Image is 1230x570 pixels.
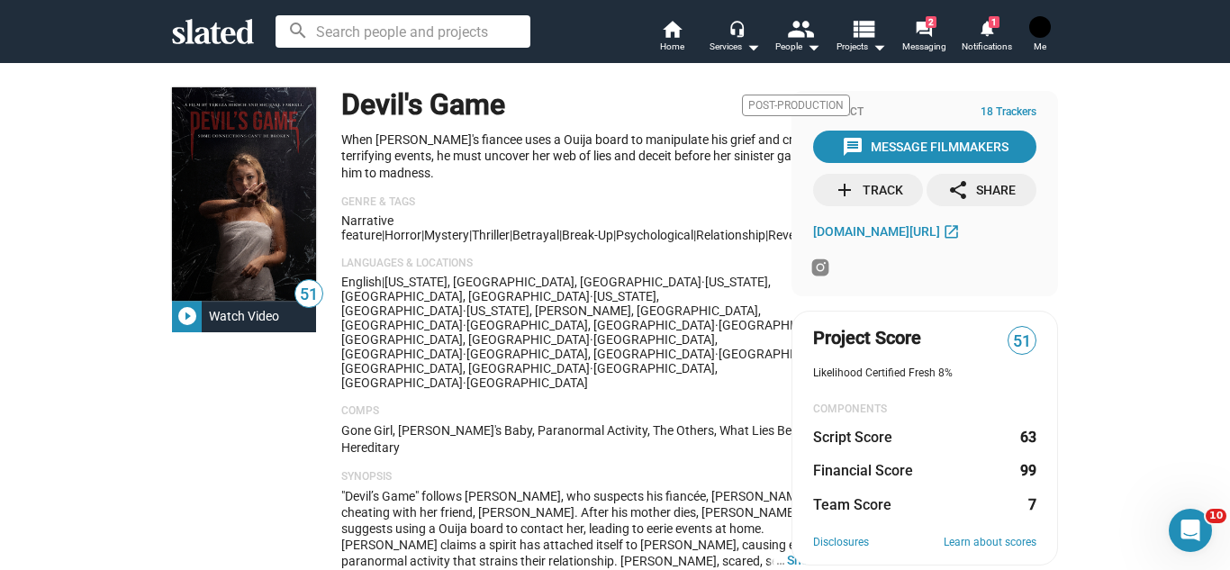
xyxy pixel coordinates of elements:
[703,18,766,58] button: Services
[590,361,593,375] span: ·
[1019,428,1036,447] dd: 63
[926,16,936,28] span: 2
[768,552,787,568] span: …
[842,136,864,158] mat-icon: message
[463,318,466,332] span: ·
[341,404,850,419] p: Comps
[341,332,718,361] span: [GEOGRAPHIC_DATA], [GEOGRAPHIC_DATA]
[947,179,969,201] mat-icon: share
[813,495,891,514] dt: Team Score
[382,275,384,289] span: |
[1019,495,1036,514] dd: 7
[1206,509,1226,523] span: 10
[813,105,1036,120] div: Connect
[842,131,1008,163] div: Message Filmmakers
[341,275,771,303] span: [US_STATE], [GEOGRAPHIC_DATA], [GEOGRAPHIC_DATA]
[813,224,940,239] span: [DOMAIN_NAME][URL]
[813,461,913,480] dt: Financial Score
[1029,16,1051,38] img: Jessica Frew
[341,361,718,390] span: [GEOGRAPHIC_DATA], [GEOGRAPHIC_DATA]
[466,375,588,390] span: [GEOGRAPHIC_DATA]
[295,283,322,307] span: 51
[341,470,850,484] p: Synopsis
[469,228,472,242] span: |
[472,228,510,242] span: Thriller
[813,366,1036,381] div: Likelihood Certified Fresh 8%
[701,275,705,289] span: ·
[834,179,855,201] mat-icon: add
[590,332,593,347] span: ·
[424,228,469,242] span: Mystery
[466,347,715,361] span: [GEOGRAPHIC_DATA], [GEOGRAPHIC_DATA]
[947,174,1016,206] div: Share
[766,18,829,58] button: People
[829,18,892,58] button: Projects
[341,195,850,210] p: Genre & Tags
[768,228,816,242] span: revenge
[463,375,466,390] span: ·
[813,536,869,550] a: Disclosures
[341,213,393,242] span: Narrative feature
[813,221,964,242] a: [DOMAIN_NAME][URL]
[915,20,932,37] mat-icon: forum
[989,16,999,28] span: 1
[981,105,1036,120] span: 18 Trackers
[562,228,613,242] span: break-up
[341,86,505,124] h1: Devil's Game
[660,36,684,58] span: Home
[384,228,421,242] span: Horror
[902,36,946,58] span: Messaging
[943,222,960,240] mat-icon: open_in_new
[202,300,286,332] div: Watch Video
[955,18,1018,58] a: 1Notifications
[787,552,850,568] button: …Show More
[813,131,1036,163] button: Message Filmmakers
[787,15,813,41] mat-icon: people
[176,305,198,327] mat-icon: play_circle_filled
[466,318,715,332] span: [GEOGRAPHIC_DATA], [GEOGRAPHIC_DATA]
[341,303,761,332] span: [US_STATE], [PERSON_NAME], [GEOGRAPHIC_DATA], [GEOGRAPHIC_DATA]
[728,20,745,36] mat-icon: headset_mic
[510,228,512,242] span: |
[640,18,703,58] a: Home
[341,318,843,347] span: [GEOGRAPHIC_DATA], [GEOGRAPHIC_DATA], [GEOGRAPHIC_DATA]
[172,300,316,332] button: Watch Video
[590,289,593,303] span: ·
[1034,36,1046,58] span: Me
[341,257,850,271] p: Languages & Locations
[172,87,316,301] img: Devil's Game
[613,228,616,242] span: |
[661,18,683,40] mat-icon: home
[813,428,892,447] dt: Script Score
[559,228,562,242] span: |
[341,289,659,318] span: [US_STATE], [GEOGRAPHIC_DATA]
[715,318,719,332] span: ·
[341,131,850,182] p: When [PERSON_NAME]'s fiancee uses a Ouija board to manipulate his grief and create terrifying eve...
[512,228,559,242] span: betrayal
[944,536,1036,550] a: Learn about scores
[382,228,384,242] span: |
[463,303,466,318] span: ·
[813,403,1036,417] div: COMPONENTS
[341,275,382,289] span: English
[1018,13,1062,59] button: Jessica FrewMe
[892,18,955,58] a: 2Messaging
[276,15,530,48] input: Search people and projects
[384,275,701,289] span: [US_STATE], [GEOGRAPHIC_DATA], [GEOGRAPHIC_DATA]
[962,36,1012,58] span: Notifications
[715,347,719,361] span: ·
[742,95,850,116] span: Post-Production
[696,228,765,242] span: relationship
[978,19,995,36] mat-icon: notifications
[1019,461,1036,480] dd: 99
[850,15,876,41] mat-icon: view_list
[813,326,921,350] span: Project Score
[1008,330,1036,354] span: 51
[742,36,764,58] mat-icon: arrow_drop_down
[421,228,424,242] span: |
[710,36,760,58] div: Services
[341,347,843,375] span: [GEOGRAPHIC_DATA], [GEOGRAPHIC_DATA], [GEOGRAPHIC_DATA]
[1169,509,1212,552] iframe: Intercom live chat
[693,228,696,242] span: |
